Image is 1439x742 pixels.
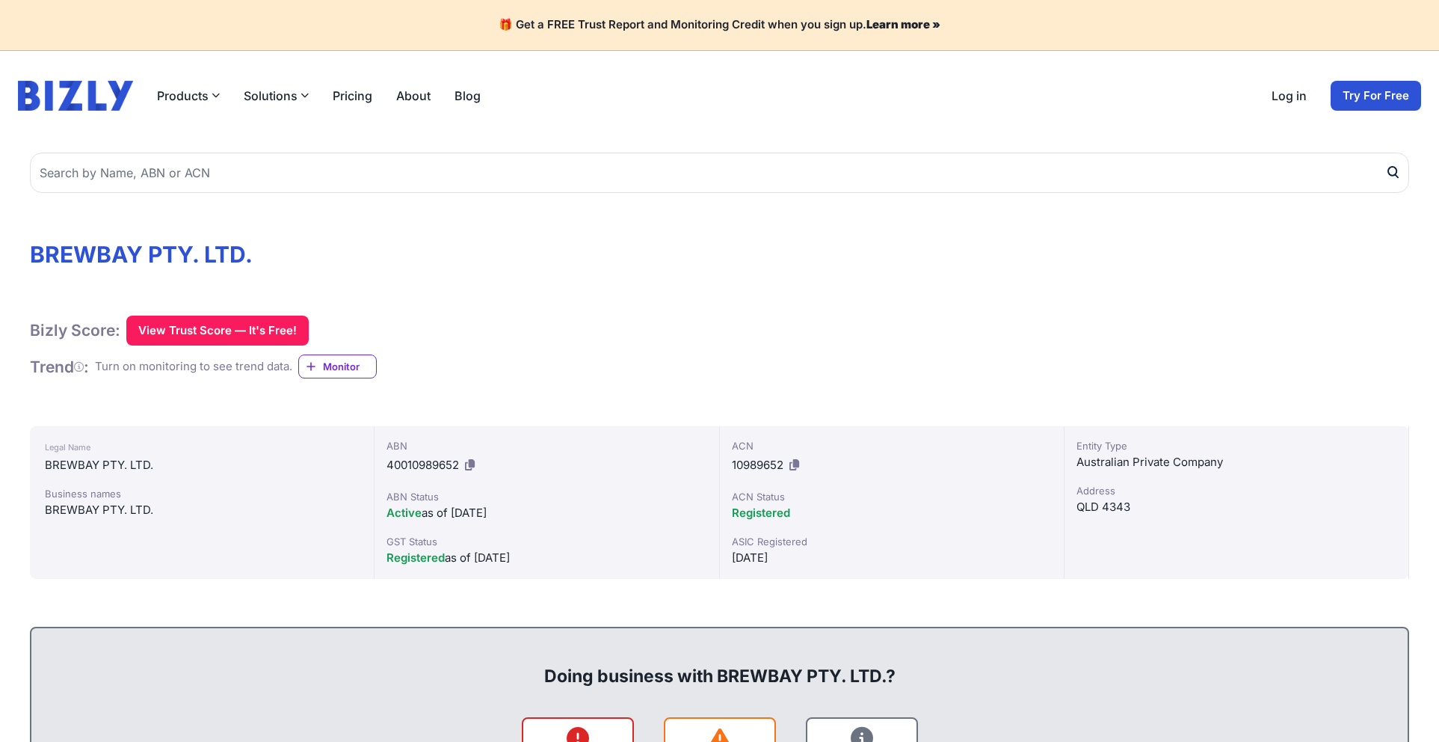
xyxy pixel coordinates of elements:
div: [DATE] [732,549,1052,567]
a: Learn more » [866,17,940,31]
div: Doing business with BREWBAY PTY. LTD.? [46,640,1393,688]
div: ABN Status [386,489,706,504]
span: 10989652 [732,458,783,472]
button: Products [157,87,220,105]
a: About [396,87,431,105]
div: GST Status [386,534,706,549]
div: as of [DATE] [386,549,706,567]
div: ASIC Registered [732,534,1052,549]
div: BREWBAY PTY. LTD. [45,501,359,519]
a: Monitor [298,355,377,378]
button: Solutions [244,87,309,105]
span: Active [386,506,422,520]
div: ACN Status [732,489,1052,504]
button: View Trust Score — It's Free! [126,316,309,346]
span: Monitor [323,359,376,374]
div: Australian Private Company [1076,453,1396,471]
div: Business names [45,486,359,501]
h1: Bizly Score: [30,320,120,340]
span: Registered [732,506,790,520]
div: ACN [732,438,1052,453]
span: 40010989652 [386,458,459,472]
h1: Trend : [30,357,89,377]
a: Try For Free [1331,81,1421,111]
h4: 🎁 Get a FREE Trust Report and Monitoring Credit when you sign up. [18,18,1421,32]
a: Log in [1272,87,1307,105]
div: QLD 4343 [1076,498,1396,516]
div: Legal Name [45,438,359,456]
div: Turn on monitoring to see trend data. [95,358,292,375]
div: BREWBAY PTY. LTD. [45,456,359,474]
input: Search by Name, ABN or ACN [30,153,1409,193]
span: Registered [386,551,445,565]
div: ABN [386,438,706,453]
a: Blog [454,87,481,105]
div: as of [DATE] [386,504,706,522]
div: Address [1076,483,1396,498]
h1: BREWBAY PTY. LTD. [30,241,1409,268]
div: Entity Type [1076,438,1396,453]
a: Pricing [333,87,372,105]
